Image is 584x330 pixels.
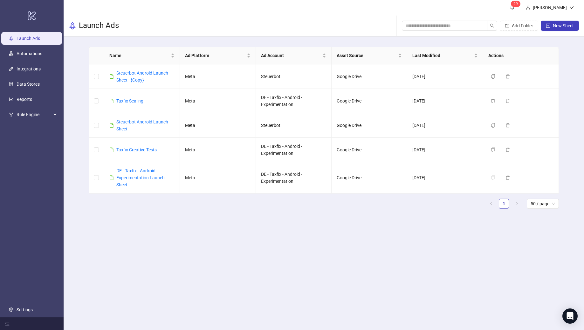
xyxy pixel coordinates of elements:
span: left [489,201,493,205]
span: delete [505,99,510,103]
span: file [109,175,114,180]
span: rocket [69,22,76,30]
td: Google Drive [332,89,407,113]
span: copy [491,99,495,103]
td: Steuerbot [256,64,332,89]
a: Reports [17,97,32,102]
th: Actions [483,47,559,64]
td: Meta [180,64,256,89]
td: Google Drive [332,138,407,162]
th: Last Modified [407,47,483,64]
span: copy [491,74,495,79]
span: Rule Engine [17,108,52,121]
a: DE - Taxfix - Android - Experimentation Launch Sheet [116,168,165,187]
button: Add Folder [500,21,538,31]
span: Ad Platform [185,52,245,59]
td: Google Drive [332,162,407,194]
span: 2 [513,2,516,6]
th: Asset Source [332,47,407,64]
a: Launch Ads [17,36,40,41]
td: Meta [180,89,256,113]
td: [DATE] [407,64,483,89]
td: Meta [180,138,256,162]
span: user [526,5,530,10]
button: The sheet needs to be migrated before it can be duplicated. Please open the sheet to migrate it. [488,174,500,181]
span: Name [109,52,169,59]
a: Integrations [17,66,41,71]
span: Add Folder [512,23,533,28]
span: copy [491,148,495,152]
span: delete [505,74,510,79]
td: Google Drive [332,64,407,89]
button: left [486,199,496,209]
h3: Launch Ads [79,21,119,31]
a: Data Stores [17,82,40,87]
a: Taxfix Creative Tests [116,147,157,152]
td: Meta [180,113,256,138]
sup: 29 [511,1,520,7]
span: 9 [516,2,518,6]
td: DE - Taxfix - Android - Experimentation [256,162,332,194]
span: copy [491,123,495,128]
span: Ad Account [261,52,321,59]
th: Ad Account [256,47,332,64]
a: 1 [499,199,509,208]
td: Steuerbot [256,113,332,138]
button: right [512,199,522,209]
span: 50 / page [531,199,555,208]
span: Last Modified [412,52,472,59]
div: Open Intercom Messenger [562,308,578,324]
span: file [109,123,114,128]
span: New Sheet [553,23,574,28]
span: file [109,74,114,79]
span: delete [505,123,510,128]
td: DE - Taxfix - Android - Experimentation [256,89,332,113]
div: [PERSON_NAME] [530,4,569,11]
div: Page Size [527,199,559,209]
td: Meta [180,162,256,194]
span: delete [505,148,510,152]
a: Steuerbot Android Launch Sheet - {Copy} [116,70,168,82]
td: Google Drive [332,113,407,138]
span: Asset Source [337,52,397,59]
span: bell [510,5,514,10]
span: right [515,201,519,205]
span: fork [9,112,13,117]
td: [DATE] [407,138,483,162]
a: Steuerbot Android Launch Sheet [116,119,168,131]
td: DE - Taxfix - Android - Experimentation [256,138,332,162]
th: Ad Platform [180,47,256,64]
td: [DATE] [407,89,483,113]
span: search [490,23,494,28]
span: file [109,148,114,152]
span: plus-square [546,23,550,28]
li: Next Page [512,199,522,209]
span: down [569,5,574,10]
li: 1 [499,199,509,209]
li: Previous Page [486,199,496,209]
a: Settings [17,307,33,312]
td: [DATE] [407,162,483,194]
button: New Sheet [541,21,579,31]
span: menu-fold [5,321,10,326]
span: file [109,99,114,103]
a: Automations [17,51,42,56]
span: folder-add [505,23,509,28]
a: Taxfix Scaling [116,98,143,103]
td: [DATE] [407,113,483,138]
span: delete [505,175,510,180]
th: Name [104,47,180,64]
